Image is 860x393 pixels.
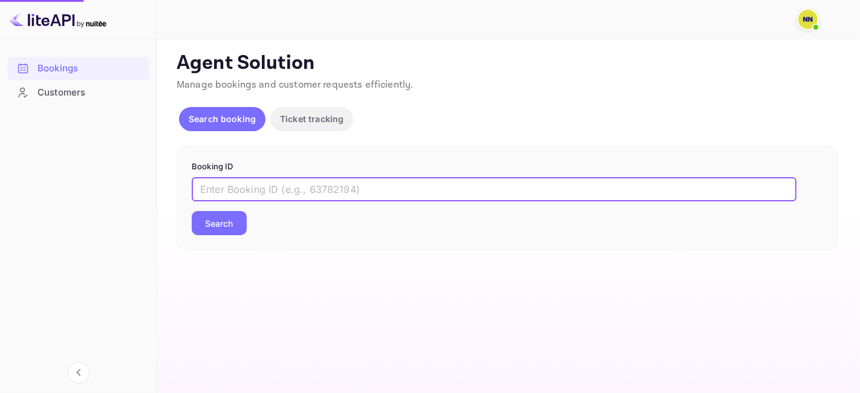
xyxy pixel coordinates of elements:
[280,112,344,125] p: Ticket tracking
[177,51,838,76] p: Agent Solution
[10,10,106,29] img: LiteAPI logo
[7,57,149,80] div: Bookings
[192,211,247,235] button: Search
[192,177,796,201] input: Enter Booking ID (e.g., 63782194)
[37,62,143,76] div: Bookings
[7,81,149,105] div: Customers
[7,81,149,103] a: Customers
[37,86,143,100] div: Customers
[798,10,818,29] img: N/A N/A
[177,79,414,91] span: Manage bookings and customer requests efficiently.
[68,362,90,383] button: Collapse navigation
[192,161,823,173] p: Booking ID
[7,57,149,79] a: Bookings
[189,112,256,125] p: Search booking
